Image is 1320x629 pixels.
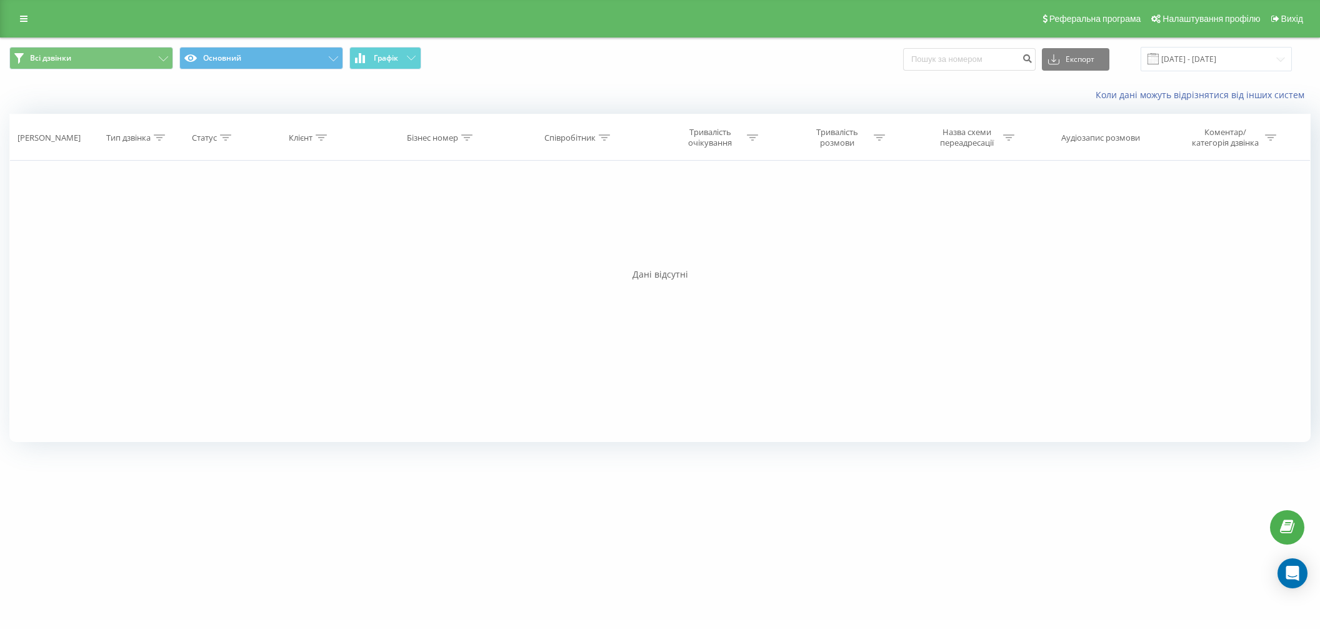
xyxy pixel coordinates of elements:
button: Експорт [1042,48,1109,71]
span: Налаштування профілю [1162,14,1260,24]
div: Дані відсутні [9,268,1311,281]
div: Бізнес номер [407,133,458,143]
button: Графік [349,47,421,69]
div: Клієнт [289,133,312,143]
div: Співробітник [544,133,596,143]
a: Коли дані можуть відрізнятися вiд інших систем [1096,89,1311,101]
div: Назва схеми переадресації [933,127,1000,148]
div: Тип дзвінка [106,133,151,143]
div: Тривалість розмови [804,127,871,148]
span: Графік [374,54,398,63]
div: Статус [192,133,217,143]
div: [PERSON_NAME] [17,133,81,143]
span: Всі дзвінки [30,53,71,63]
div: Коментар/категорія дзвінка [1189,127,1262,148]
button: Всі дзвінки [9,47,173,69]
span: Реферальна програма [1049,14,1141,24]
input: Пошук за номером [903,48,1036,71]
div: Open Intercom Messenger [1277,558,1307,588]
div: Аудіозапис розмови [1061,133,1140,143]
span: Вихід [1281,14,1303,24]
button: Основний [179,47,343,69]
div: Тривалість очікування [677,127,744,148]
